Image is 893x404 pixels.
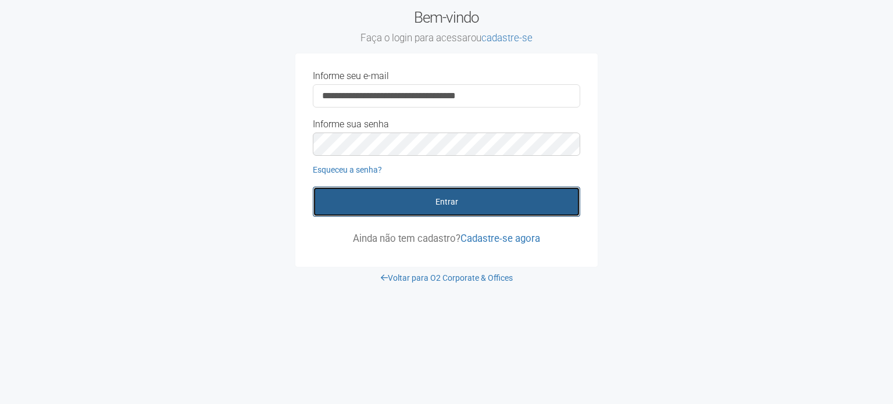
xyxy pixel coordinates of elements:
label: Informe seu e-mail [313,71,389,81]
button: Entrar [313,187,580,217]
a: Cadastre-se agora [460,233,540,244]
small: Faça o login para acessar [295,32,598,45]
a: Voltar para O2 Corporate & Offices [381,273,513,283]
span: ou [471,32,533,44]
a: Esqueceu a senha? [313,165,382,174]
label: Informe sua senha [313,119,389,130]
a: cadastre-se [481,32,533,44]
h2: Bem-vindo [295,9,598,45]
p: Ainda não tem cadastro? [313,233,580,244]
